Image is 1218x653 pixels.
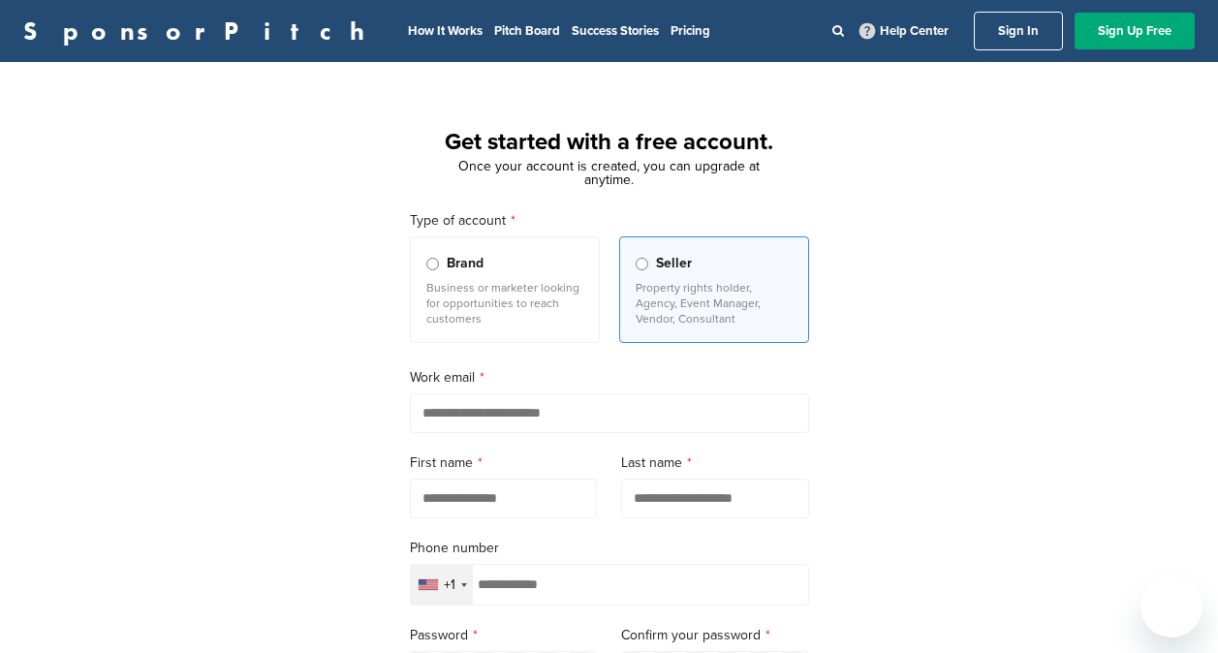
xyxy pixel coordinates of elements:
[444,578,455,592] div: +1
[410,625,598,646] label: Password
[426,258,439,270] input: Brand Business or marketer looking for opportunities to reach customers
[621,625,809,646] label: Confirm your password
[410,538,809,559] label: Phone number
[974,12,1063,50] a: Sign In
[410,452,598,474] label: First name
[411,565,473,605] div: Selected country
[671,23,710,39] a: Pricing
[621,452,809,474] label: Last name
[410,210,809,232] label: Type of account
[1075,13,1195,49] a: Sign Up Free
[1140,575,1202,637] iframe: Button to launch messaging window
[387,125,832,160] h1: Get started with a free account.
[410,367,809,389] label: Work email
[447,253,484,274] span: Brand
[426,280,583,326] p: Business or marketer looking for opportunities to reach customers
[636,280,793,326] p: Property rights holder, Agency, Event Manager, Vendor, Consultant
[23,18,377,44] a: SponsorPitch
[458,158,760,188] span: Once your account is created, you can upgrade at anytime.
[494,23,560,39] a: Pitch Board
[856,19,953,43] a: Help Center
[408,23,483,39] a: How It Works
[636,258,648,270] input: Seller Property rights holder, Agency, Event Manager, Vendor, Consultant
[572,23,659,39] a: Success Stories
[656,253,692,274] span: Seller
